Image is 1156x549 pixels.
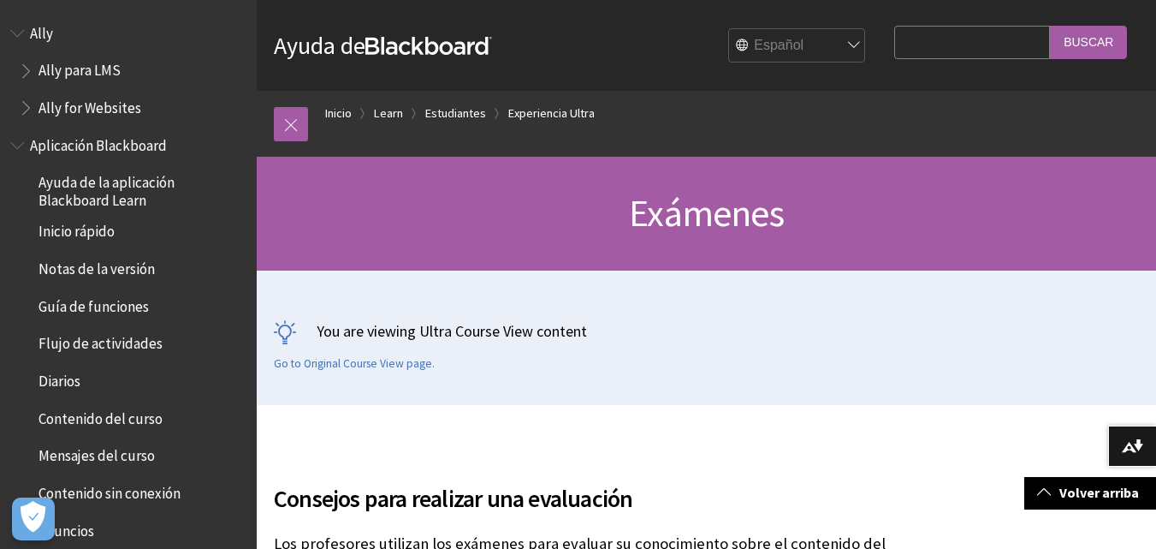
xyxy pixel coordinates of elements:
span: Ally [30,19,53,42]
h2: Consejos para realizar una evaluación [274,460,886,516]
input: Buscar [1050,26,1127,59]
strong: Blackboard [365,37,492,55]
span: Flujo de actividades [39,330,163,353]
span: Ally for Websites [39,93,141,116]
span: Ally para LMS [39,57,121,80]
span: Ayuda de la aplicación Blackboard Learn [39,169,245,209]
span: Aplicación Blackboard [30,131,167,154]
span: Anuncios [39,516,94,540]
span: Notas de la versión [39,254,155,277]
span: Inicio rápido [39,218,115,241]
span: Exámenes [629,189,784,236]
span: Mensajes del curso [39,442,155,465]
a: Experiencia Ultra [508,103,595,124]
a: Go to Original Course View page. [274,356,435,372]
button: Abrir preferencias [12,498,55,540]
span: Contenido sin conexión [39,479,181,502]
a: Estudiantes [425,103,486,124]
p: You are viewing Ultra Course View content [274,320,1139,342]
a: Ayuda deBlackboard [274,30,492,61]
a: Volver arriba [1024,477,1156,509]
nav: Book outline for Anthology Ally Help [10,19,246,122]
a: Learn [374,103,403,124]
span: Diarios [39,367,80,390]
span: Guía de funciones [39,292,149,315]
a: Inicio [325,103,352,124]
select: Site Language Selector [729,29,866,63]
span: Contenido del curso [39,404,163,427]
